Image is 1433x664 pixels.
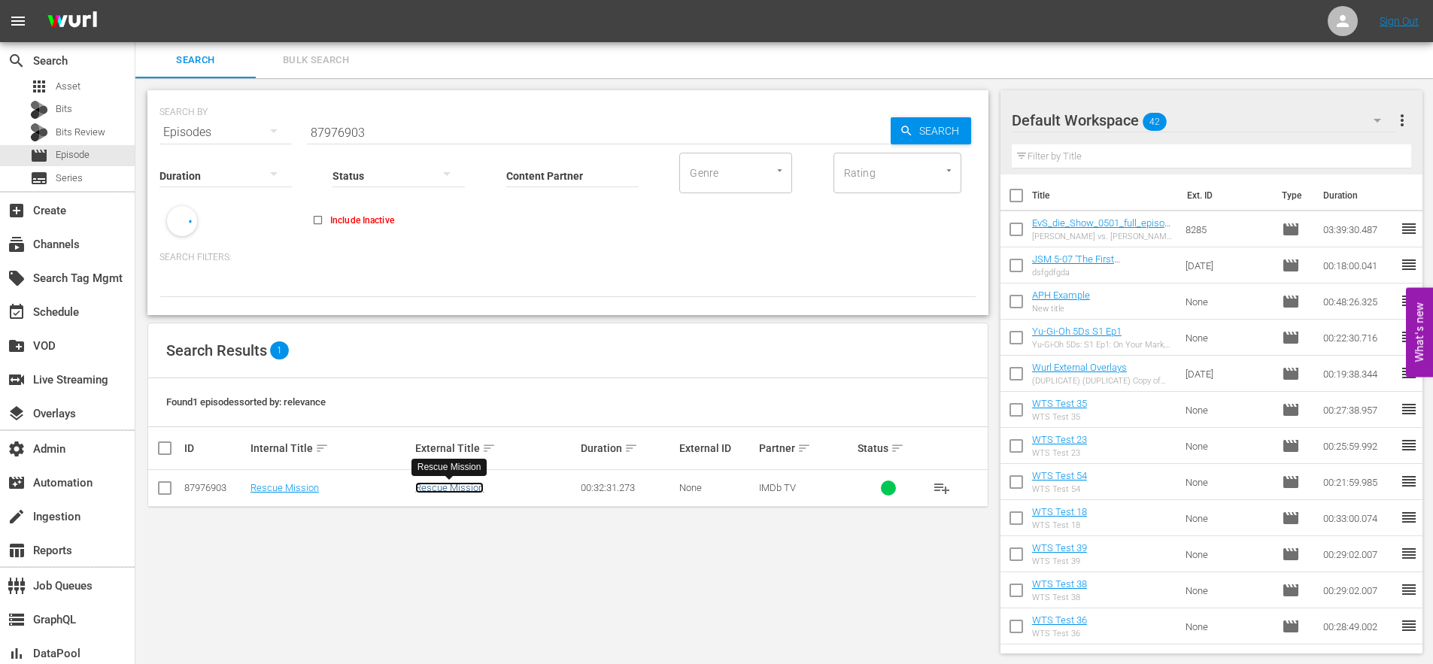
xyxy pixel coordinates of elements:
[679,482,754,493] div: None
[1032,398,1087,409] a: WTS Test 35
[56,171,83,186] span: Series
[8,474,26,492] span: Automation
[1393,111,1411,129] span: more_vert
[759,482,796,493] span: IMDb TV
[1317,608,1400,644] td: 00:28:49.002
[8,508,26,526] span: Ingestion
[1179,464,1276,500] td: None
[8,52,26,70] span: Search
[1032,614,1087,626] a: WTS Test 36
[1317,464,1400,500] td: 00:21:59.985
[1178,174,1274,217] th: Ext. ID
[8,371,26,389] span: Live Streaming
[1400,220,1418,238] span: reorder
[1400,617,1418,635] span: reorder
[265,52,367,69] span: Bulk Search
[8,303,26,321] span: Schedule
[1282,293,1300,311] span: Episode
[1012,99,1395,141] div: Default Workspace
[184,442,246,454] div: ID
[1032,253,1120,276] a: JSM 5-07 'The First Thanksgiving' (+125)
[1032,520,1087,530] div: WTS Test 18
[942,163,956,177] button: Open
[8,235,26,253] span: Channels
[8,337,26,355] span: VOD
[1179,320,1276,356] td: None
[913,117,971,144] span: Search
[1317,392,1400,428] td: 00:27:38.957
[415,439,575,457] div: External Title
[8,644,26,662] span: DataPool
[1282,473,1300,491] span: Episode
[1179,608,1276,644] td: None
[166,396,326,408] span: Found 1 episodes sorted by: relevance
[1179,247,1276,283] td: [DATE]
[1179,392,1276,428] td: None
[1400,436,1418,454] span: reorder
[1032,290,1090,301] a: APH Example
[1179,211,1276,247] td: 8285
[1032,542,1087,553] a: WTS Test 39
[315,441,329,455] span: sort
[56,102,72,117] span: Bits
[1282,509,1300,527] span: Episode
[1282,437,1300,455] span: Episode
[924,470,960,506] button: playlist_add
[270,341,289,359] span: 1
[159,111,292,153] div: Episodes
[8,269,26,287] span: Search Tag Mgmt
[8,405,26,423] span: Overlays
[1032,174,1178,217] th: Title
[1179,356,1276,392] td: [DATE]
[1400,328,1418,346] span: reorder
[1179,572,1276,608] td: None
[8,611,26,629] span: GraphQL
[1400,544,1418,562] span: reorder
[330,214,394,227] span: Include Inactive
[8,541,26,559] span: Reports
[1032,578,1087,590] a: WTS Test 38
[1032,506,1087,517] a: WTS Test 18
[1400,292,1418,310] span: reorder
[1032,593,1087,602] div: WTS Test 38
[1400,581,1418,599] span: reorder
[1032,362,1127,373] a: Wurl External Overlays
[1317,356,1400,392] td: 00:19:38.344
[8,440,26,458] span: Admin
[9,12,27,30] span: menu
[184,482,246,493] div: 87976903
[482,441,496,455] span: sort
[30,123,48,141] div: Bits Review
[1179,428,1276,464] td: None
[858,439,919,457] div: Status
[624,441,638,455] span: sort
[1032,434,1087,445] a: WTS Test 23
[1282,220,1300,238] span: Episode
[1317,500,1400,536] td: 00:33:00.074
[797,441,811,455] span: sort
[1317,211,1400,247] td: 03:39:30.487
[1032,326,1122,337] a: Yu-Gi-Oh 5Ds S1 Ep1
[1179,500,1276,536] td: None
[1179,283,1276,320] td: None
[891,117,971,144] button: Search
[1314,174,1404,217] th: Duration
[36,4,108,39] img: ans4CAIJ8jUAAAAAAAAAAAAAAAAAAAAAAAAgQb4GAAAAAAAAAAAAAAAAAAAAAAAAJMjXAAAAAAAAAAAAAAAAAAAAAAAAgAT5G...
[933,479,951,497] span: playlist_add
[1282,365,1300,383] span: Episode
[759,439,854,457] div: Partner
[144,52,247,69] span: Search
[1282,617,1300,635] span: Episode
[1317,283,1400,320] td: 00:48:26.325
[1400,256,1418,274] span: reorder
[30,147,48,165] span: Episode
[159,251,976,264] p: Search Filters:
[30,77,48,96] span: Asset
[56,147,90,162] span: Episode
[891,441,904,455] span: sort
[1032,556,1087,566] div: WTS Test 39
[1282,401,1300,419] span: Episode
[56,79,80,94] span: Asset
[581,439,676,457] div: Duration
[1282,545,1300,563] span: Episode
